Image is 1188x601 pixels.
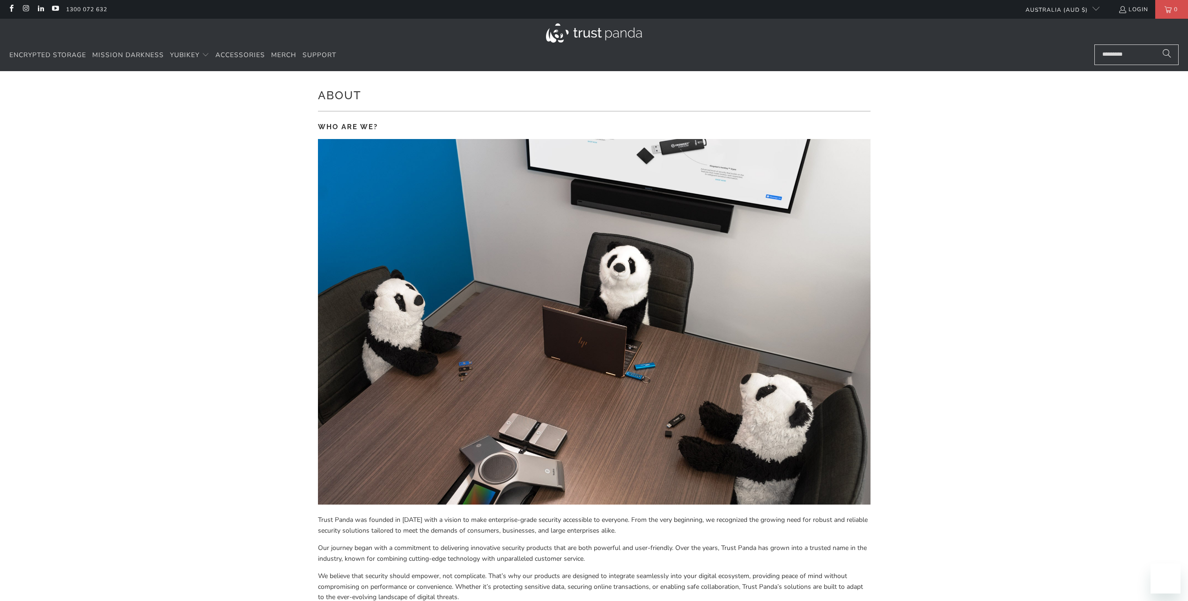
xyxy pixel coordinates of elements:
nav: Translation missing: en.navigation.header.main_nav [9,44,336,66]
a: Accessories [215,44,265,66]
h1: About [318,85,871,104]
a: Mission Darkness [92,44,164,66]
span: Support [303,51,336,59]
button: Search [1155,44,1179,65]
a: 1300 072 632 [66,4,107,15]
a: Encrypted Storage [9,44,86,66]
span: Encrypted Storage [9,51,86,59]
a: Support [303,44,336,66]
summary: YubiKey [170,44,209,66]
a: Login [1118,4,1148,15]
span: Mission Darkness [92,51,164,59]
span: Accessories [215,51,265,59]
a: Trust Panda Australia on Instagram [22,6,30,13]
span: Merch [271,51,296,59]
span: Trust Panda was founded in [DATE] with a vision to make enterprise-grade security accessible to e... [318,515,868,535]
span: Our journey began with a commitment to delivering innovative security products that are both powe... [318,543,867,563]
span: YubiKey [170,51,199,59]
img: Trust Panda Australia [546,23,642,43]
strong: WHO ARE WE? [318,123,378,131]
a: Trust Panda Australia on YouTube [51,6,59,13]
a: Merch [271,44,296,66]
a: Trust Panda Australia on Facebook [7,6,15,13]
iframe: Button to launch messaging window [1151,564,1181,594]
input: Search... [1094,44,1179,65]
a: Trust Panda Australia on LinkedIn [37,6,44,13]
